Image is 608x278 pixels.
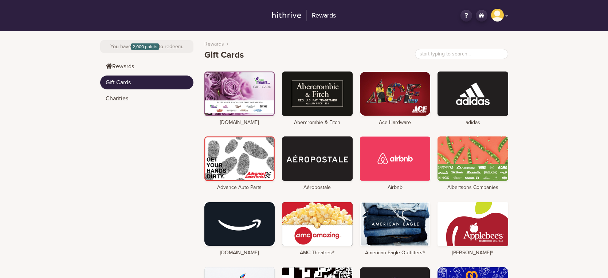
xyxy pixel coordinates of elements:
[204,120,275,126] h4: [DOMAIN_NAME]
[282,202,353,256] a: AMC Theatres®
[100,40,193,53] div: You have to redeem.
[204,72,275,126] a: [DOMAIN_NAME]
[100,92,193,105] a: Charities
[100,76,193,89] a: Gift Cards
[204,50,244,61] h1: Gift Cards
[438,185,508,191] h4: Albertsons Companies
[438,202,508,256] a: [PERSON_NAME]®
[131,43,159,50] span: 2,000 points
[204,136,275,191] a: Advance Auto Parts
[282,250,353,256] h4: AMC Theatres®
[438,72,508,126] a: adidas
[438,250,508,256] h4: [PERSON_NAME]®
[204,185,275,191] h4: Advance Auto Parts
[282,185,353,191] h4: Aéropostale
[306,10,336,22] h2: Rewards
[438,136,508,191] a: Albertsons Companies
[360,72,431,126] a: Ace Hardware
[360,120,431,126] h4: Ace Hardware
[282,72,353,126] a: Abercrombie & Fitch
[100,59,193,73] a: Rewards
[204,40,224,48] a: Rewards
[360,202,431,256] a: American Eagle Outfitters®
[438,120,508,126] h4: adidas
[282,136,353,191] a: Aéropostale
[272,12,301,18] img: hithrive-logo.9746416d.svg
[17,5,32,12] span: Help
[415,49,508,59] input: start typing to search...
[268,9,341,23] a: Rewards
[360,250,431,256] h4: American Eagle Outfitters®
[282,120,353,126] h4: Abercrombie & Fitch
[204,202,275,256] a: [DOMAIN_NAME]
[204,250,275,256] h4: [DOMAIN_NAME]
[360,136,431,191] a: Airbnb
[360,185,431,191] h4: Airbnb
